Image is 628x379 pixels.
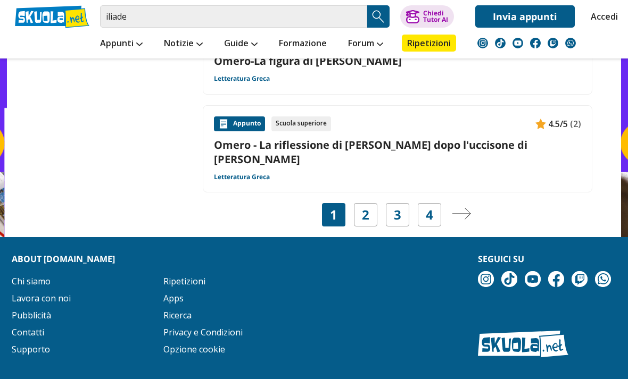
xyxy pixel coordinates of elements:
[402,35,456,52] a: Ripetizioni
[478,253,524,265] strong: Seguici su
[214,54,581,68] a: Omero-La figura di [PERSON_NAME]
[478,331,568,357] img: Skuola.net
[367,5,390,28] button: Search Button
[203,203,592,226] nav: Navigazione pagine
[163,326,243,338] a: Privacy e Condizioni
[362,207,369,222] a: 2
[400,5,454,28] button: ChiediTutor AI
[595,271,611,287] img: WhatsApp
[97,35,145,54] a: Appunti
[214,74,270,83] a: Letteratura Greca
[530,38,541,48] img: facebook
[163,309,192,321] a: Ricerca
[345,35,386,54] a: Forum
[214,173,270,181] a: Letteratura Greca
[214,138,581,166] a: Omero - La riflessione di [PERSON_NAME] dopo l'uccisone di [PERSON_NAME]
[271,116,331,131] div: Scuola superiore
[548,117,568,131] span: 4.5/5
[330,207,337,222] span: 1
[221,35,260,54] a: Guide
[495,38,506,48] img: tiktok
[565,38,576,48] img: WhatsApp
[548,38,558,48] img: twitch
[276,35,329,54] a: Formazione
[12,275,51,287] a: Chi siamo
[477,38,488,48] img: instagram
[218,119,229,129] img: Appunti contenuto
[394,207,401,222] a: 3
[12,253,115,265] strong: About [DOMAIN_NAME]
[548,271,564,287] img: facebook
[12,309,51,321] a: Pubblicità
[163,292,184,304] a: Apps
[163,343,225,355] a: Opzione cookie
[214,116,265,131] div: Appunto
[100,5,367,28] input: Cerca appunti, riassunti o versioni
[570,117,581,131] span: (2)
[478,271,494,287] img: instagram
[370,9,386,24] img: Cerca appunti, riassunti o versioni
[591,5,613,28] a: Accedi
[161,35,205,54] a: Notizie
[535,119,546,129] img: Appunti contenuto
[525,271,541,287] img: youtube
[426,207,433,222] a: 4
[12,343,50,355] a: Supporto
[452,207,471,222] a: Pagina successiva
[572,271,588,287] img: twitch
[513,38,523,48] img: youtube
[475,5,575,28] a: Invia appunti
[423,10,448,23] div: Chiedi Tutor AI
[12,292,71,304] a: Lavora con noi
[12,326,44,338] a: Contatti
[452,208,471,220] img: Pagina successiva
[163,275,205,287] a: Ripetizioni
[501,271,517,287] img: tiktok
